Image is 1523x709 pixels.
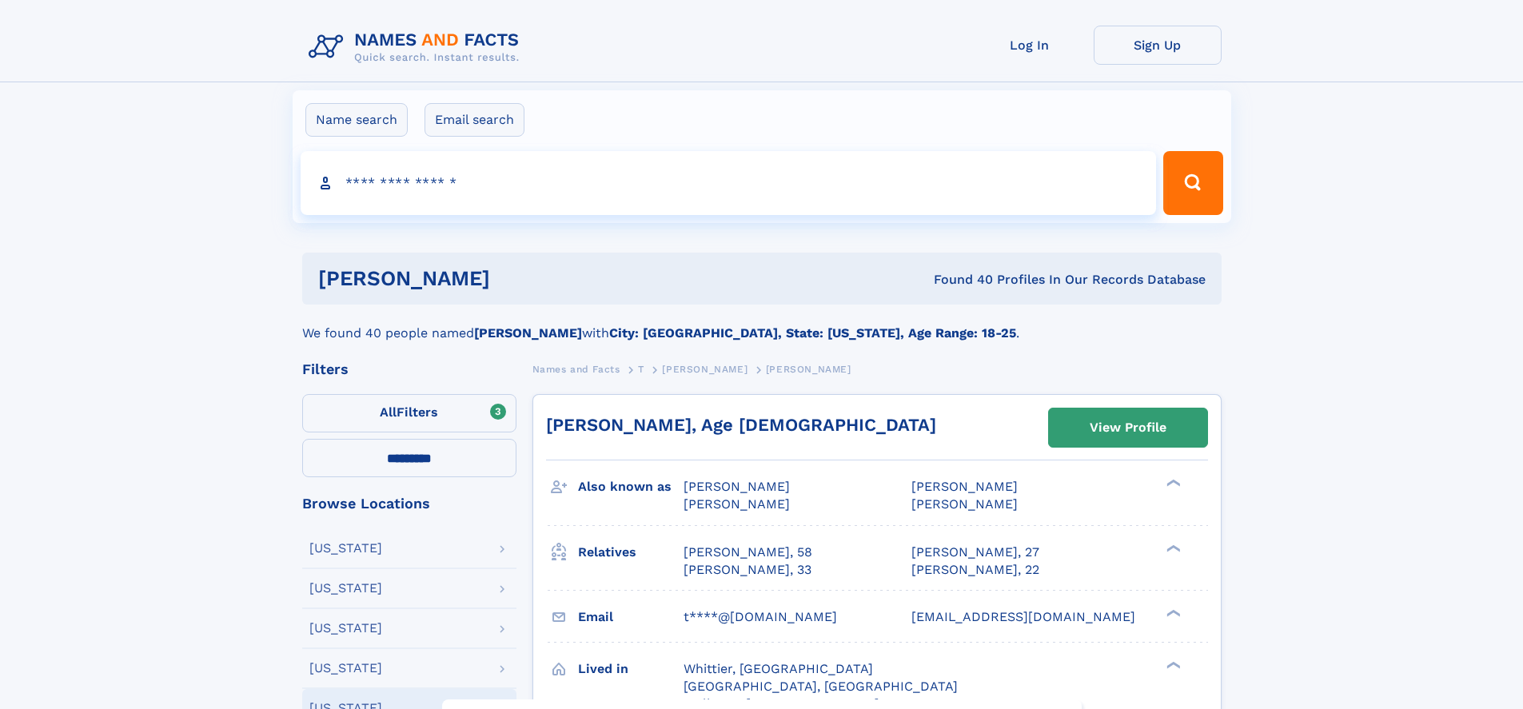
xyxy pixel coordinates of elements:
[578,655,684,683] h3: Lived in
[662,364,748,375] span: [PERSON_NAME]
[302,305,1222,343] div: We found 40 people named with .
[684,679,958,694] span: [GEOGRAPHIC_DATA], [GEOGRAPHIC_DATA]
[638,364,644,375] span: T
[302,26,532,69] img: Logo Names and Facts
[911,561,1039,579] a: [PERSON_NAME], 22
[684,544,812,561] a: [PERSON_NAME], 58
[578,539,684,566] h3: Relatives
[302,394,516,432] label: Filters
[302,362,516,376] div: Filters
[318,269,712,289] h1: [PERSON_NAME]
[301,151,1157,215] input: search input
[684,561,811,579] a: [PERSON_NAME], 33
[309,582,382,595] div: [US_STATE]
[638,359,644,379] a: T
[911,544,1039,561] a: [PERSON_NAME], 27
[1162,659,1182,670] div: ❯
[966,26,1094,65] a: Log In
[712,271,1206,289] div: Found 40 Profiles In Our Records Database
[425,103,524,137] label: Email search
[766,364,851,375] span: [PERSON_NAME]
[684,661,873,676] span: Whittier, [GEOGRAPHIC_DATA]
[309,542,382,555] div: [US_STATE]
[578,603,684,631] h3: Email
[380,404,397,420] span: All
[546,415,936,435] a: [PERSON_NAME], Age [DEMOGRAPHIC_DATA]
[474,325,582,341] b: [PERSON_NAME]
[684,479,790,494] span: [PERSON_NAME]
[1162,543,1182,553] div: ❯
[302,496,516,511] div: Browse Locations
[1162,607,1182,618] div: ❯
[1049,408,1207,447] a: View Profile
[1163,151,1222,215] button: Search Button
[578,473,684,500] h3: Also known as
[662,359,748,379] a: [PERSON_NAME]
[1094,26,1222,65] a: Sign Up
[309,662,382,675] div: [US_STATE]
[532,359,620,379] a: Names and Facts
[911,496,1018,512] span: [PERSON_NAME]
[911,479,1018,494] span: [PERSON_NAME]
[1162,478,1182,488] div: ❯
[609,325,1016,341] b: City: [GEOGRAPHIC_DATA], State: [US_STATE], Age Range: 18-25
[305,103,408,137] label: Name search
[1090,409,1166,446] div: View Profile
[684,496,790,512] span: [PERSON_NAME]
[309,622,382,635] div: [US_STATE]
[911,609,1135,624] span: [EMAIL_ADDRESS][DOMAIN_NAME]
